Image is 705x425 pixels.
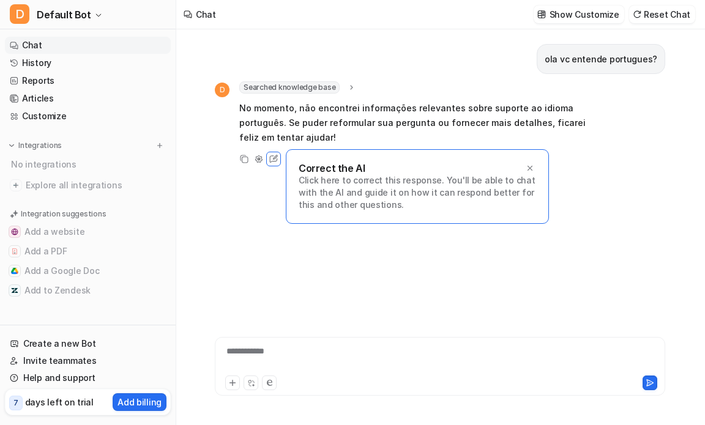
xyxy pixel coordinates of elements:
span: D [215,83,229,97]
p: Integrations [18,141,62,150]
p: Correct the AI [299,162,365,174]
img: menu_add.svg [155,141,164,150]
img: explore all integrations [10,179,22,191]
img: Add a Google Doc [11,267,18,275]
span: D [10,4,29,24]
img: Add a PDF [11,248,18,255]
button: Add to ZendeskAdd to Zendesk [5,281,171,300]
div: No integrations [7,154,171,174]
img: Add to Zendesk [11,287,18,294]
p: Click here to correct this response. You'll be able to chat with the AI and guide it on how it ca... [299,174,536,211]
a: Create a new Bot [5,335,171,352]
button: Integrations [5,139,65,152]
button: Reset Chat [629,6,695,23]
p: Integration suggestions [21,209,106,220]
button: Add billing [113,393,166,411]
a: Invite teammates [5,352,171,369]
a: History [5,54,171,72]
p: ola vc entende portugues? [545,52,657,67]
p: No momento, não encontrei informações relevantes sobre suporte ao idioma português. Se puder refo... [239,101,597,145]
button: Add a Google DocAdd a Google Doc [5,261,171,281]
p: Show Customize [550,8,619,21]
img: customize [537,10,546,19]
button: Show Customize [534,6,624,23]
p: days left on trial [25,396,94,408]
button: Add a websiteAdd a website [5,222,171,242]
a: Reports [5,72,171,89]
span: Explore all integrations [26,176,166,195]
p: Add billing [117,396,162,408]
span: Searched knowledge base [239,81,340,94]
img: expand menu [7,141,16,150]
a: Explore all integrations [5,177,171,194]
img: Add a website [11,228,18,235]
a: Help and support [5,369,171,386]
div: Chat [196,8,216,21]
p: 7 [13,397,18,408]
button: Add a PDFAdd a PDF [5,242,171,261]
img: reset [633,10,641,19]
span: Default Bot [37,6,91,23]
a: Chat [5,37,171,54]
a: Articles [5,90,171,107]
a: Customize [5,108,171,125]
